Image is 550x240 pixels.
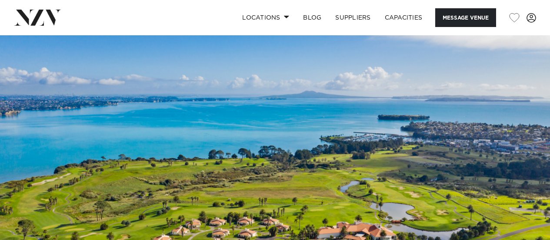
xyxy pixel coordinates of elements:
[378,8,430,27] a: Capacities
[328,8,377,27] a: SUPPLIERS
[14,10,61,25] img: nzv-logo.png
[296,8,328,27] a: BLOG
[435,8,496,27] button: Message Venue
[235,8,296,27] a: Locations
